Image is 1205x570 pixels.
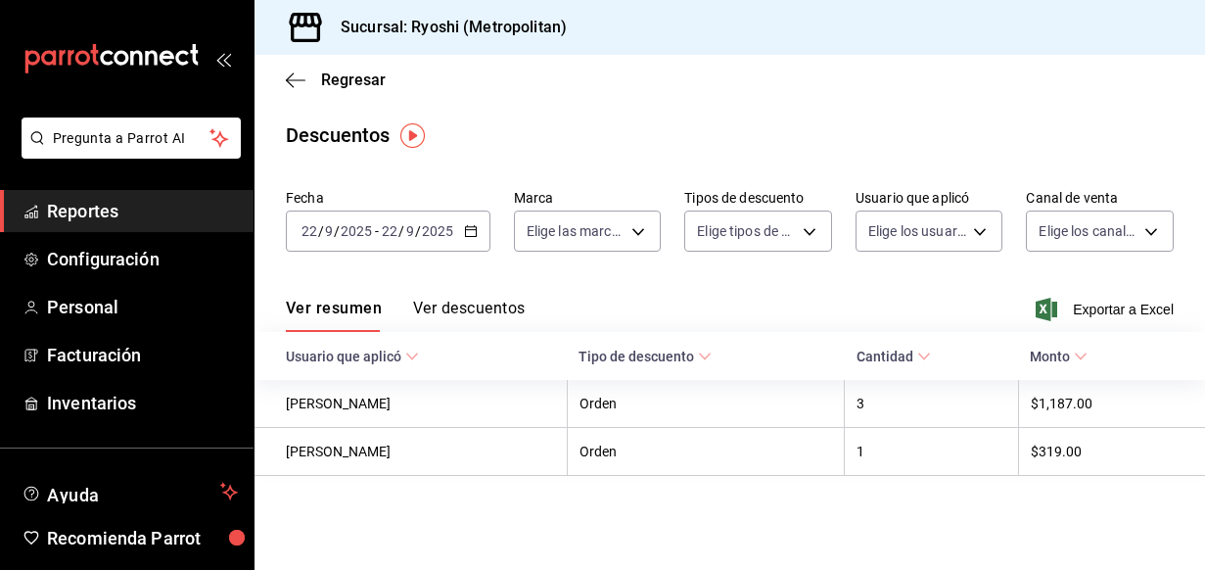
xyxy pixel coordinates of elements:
[514,191,662,205] label: Marca
[255,380,567,428] th: [PERSON_NAME]
[286,191,490,205] label: Fecha
[845,380,1018,428] th: 3
[413,299,525,332] button: Ver descuentos
[286,71,386,89] button: Regresar
[286,349,419,364] span: Usuario que aplicó
[398,223,404,239] span: /
[400,123,425,148] img: Tooltip marker
[14,142,241,163] a: Pregunta a Parrot AI
[324,223,334,239] input: --
[318,223,324,239] span: /
[215,51,231,67] button: open_drawer_menu
[567,428,845,476] th: Orden
[415,223,421,239] span: /
[868,221,967,241] span: Elige los usuarios
[47,342,238,368] span: Facturación
[47,294,238,320] span: Personal
[22,118,241,159] button: Pregunta a Parrot AI
[53,128,210,149] span: Pregunta a Parrot AI
[579,349,712,364] span: Tipo de descuento
[325,16,567,39] h3: Sucursal: Ryoshi (Metropolitan)
[340,223,373,239] input: ----
[1039,221,1137,241] span: Elige los canales de venta
[405,223,415,239] input: --
[255,428,567,476] th: [PERSON_NAME]
[381,223,398,239] input: --
[527,221,626,241] span: Elige las marcas
[856,191,1003,205] label: Usuario que aplicó
[1018,428,1205,476] th: $319.00
[47,198,238,224] span: Reportes
[286,299,382,332] button: Ver resumen
[697,221,796,241] span: Elige tipos de descuento
[47,246,238,272] span: Configuración
[47,525,238,551] span: Recomienda Parrot
[47,390,238,416] span: Inventarios
[1018,380,1205,428] th: $1,187.00
[375,223,379,239] span: -
[1030,349,1088,364] span: Monto
[421,223,454,239] input: ----
[321,71,386,89] span: Regresar
[47,480,212,503] span: Ayuda
[857,349,931,364] span: Cantidad
[1040,298,1174,321] button: Exportar a Excel
[286,120,390,150] div: Descuentos
[334,223,340,239] span: /
[1026,191,1174,205] label: Canal de venta
[567,380,845,428] th: Orden
[845,428,1018,476] th: 1
[301,223,318,239] input: --
[286,299,525,332] div: navigation tabs
[684,191,832,205] label: Tipos de descuento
